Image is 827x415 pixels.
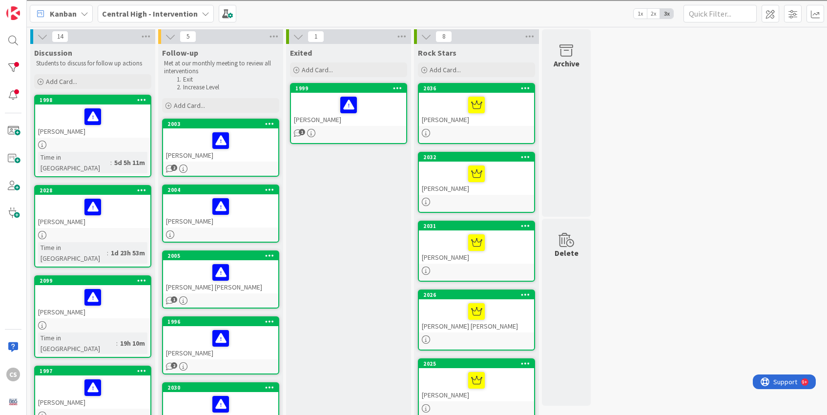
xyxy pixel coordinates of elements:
div: 2032[PERSON_NAME] [419,153,534,195]
span: 8 [435,31,452,42]
div: [PERSON_NAME] [163,128,278,162]
div: BOOK [4,287,823,295]
div: Delete [4,30,823,39]
div: Newspaper [4,145,823,153]
div: 2099[PERSON_NAME] [35,276,150,318]
span: 1 [308,31,324,42]
div: Magazine [4,136,823,145]
div: SAVE [4,278,823,287]
li: Increase Level [174,83,278,91]
div: Archive [554,58,579,69]
div: 2003[PERSON_NAME] [163,120,278,162]
div: [PERSON_NAME] [35,104,150,138]
div: [PERSON_NAME] [163,194,278,228]
div: 2099 [35,276,150,285]
div: 1998 [35,96,150,104]
div: 1997 [40,368,150,374]
div: Journal [4,127,823,136]
div: Time in [GEOGRAPHIC_DATA] [38,242,107,264]
div: 2036 [423,85,534,92]
div: 2025 [423,360,534,367]
div: 2030 [163,383,278,392]
div: Rename [4,57,823,65]
div: [PERSON_NAME] [35,375,150,409]
div: 2028 [35,186,150,195]
div: 5d 5h 11m [112,157,147,168]
div: 1998 [40,97,150,104]
div: Visual Art [4,162,823,171]
div: [PERSON_NAME] [163,326,278,359]
div: ??? [4,199,823,207]
input: Search sources [4,322,90,332]
span: Follow-up [162,48,198,58]
div: SAVE AND GO HOME [4,216,823,225]
a: 1999[PERSON_NAME] [290,83,407,144]
p: Students to discuss for follow up actions [36,60,149,67]
div: [PERSON_NAME] [35,285,150,318]
div: Print [4,101,823,109]
div: MORE [4,313,823,322]
span: Add Card... [174,101,205,110]
div: Sign out [4,48,823,57]
div: Move to ... [4,234,823,243]
div: 2003 [167,121,278,127]
div: 1996 [167,318,278,325]
div: WEBSITE [4,295,823,304]
div: 2031 [423,223,534,229]
div: [PERSON_NAME] [419,162,534,195]
a: 1996[PERSON_NAME] [162,316,279,374]
div: 2005 [163,251,278,260]
div: MOVE [4,260,823,269]
span: Discussion [34,48,72,58]
div: [PERSON_NAME] [35,195,150,228]
span: : [107,248,108,258]
div: Home [4,243,823,251]
div: 2031[PERSON_NAME] [419,222,534,264]
div: CANCEL [4,251,823,260]
div: DELETE [4,225,823,234]
div: 19h 10m [118,338,147,349]
span: 2 [171,362,177,369]
div: [PERSON_NAME] [PERSON_NAME] [419,299,534,332]
span: Add Card... [46,77,77,86]
div: 2026 [419,290,534,299]
div: 2005[PERSON_NAME] [PERSON_NAME] [163,251,278,293]
div: Delete [555,247,579,259]
div: Add Outline Template [4,109,823,118]
div: Move To ... [4,21,823,30]
div: 2028[PERSON_NAME] [35,186,150,228]
div: Sort New > Old [4,13,823,21]
span: Add Card... [430,65,461,74]
span: : [110,157,112,168]
span: : [116,338,118,349]
img: avatar [6,395,20,409]
div: 1997[PERSON_NAME] [35,367,150,409]
div: 2005 [167,252,278,259]
div: 1998[PERSON_NAME] [35,96,150,138]
div: Delete [4,74,823,83]
div: 2028 [40,187,150,194]
span: Support [21,1,44,13]
div: CS [6,368,20,381]
div: 1996 [163,317,278,326]
div: [PERSON_NAME] [PERSON_NAME] [163,260,278,293]
div: 2036 [419,84,534,93]
div: 2004 [167,187,278,193]
a: 2032[PERSON_NAME] [418,152,535,213]
div: 2030 [167,384,278,391]
div: Sort A > Z [4,4,823,13]
div: New source [4,269,823,278]
div: 2004 [163,186,278,194]
div: TODO: put dlg title [4,171,823,180]
div: 9+ [49,4,54,12]
div: 2003 [163,120,278,128]
div: 1d 23h 53m [108,248,147,258]
span: 2 [171,165,177,171]
div: 2004[PERSON_NAME] [163,186,278,228]
div: 2036[PERSON_NAME] [419,84,534,126]
a: 2005[PERSON_NAME] [PERSON_NAME] [162,250,279,309]
span: Rock Stars [418,48,456,58]
div: CANCEL [4,190,823,199]
p: Met at our monthly meeting to review all interventions [164,60,277,76]
div: [PERSON_NAME] [291,93,406,126]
